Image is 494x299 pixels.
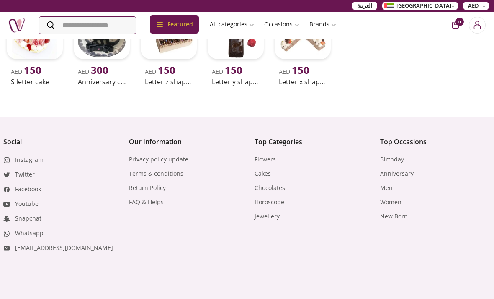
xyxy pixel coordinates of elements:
[380,212,408,221] a: New Born
[380,184,393,192] a: Men
[396,2,451,10] span: [GEOGRAPHIC_DATA]
[304,17,341,32] a: Brands
[78,68,108,75] span: AED
[15,244,113,252] a: [EMAIL_ADDRESS][DOMAIN_NAME]
[3,137,114,147] h4: Social
[129,184,166,192] a: Return Policy
[158,63,175,77] span: 150
[145,77,193,87] h2: Letter z shaped cake
[39,17,136,34] input: Search
[15,200,39,208] a: Youtube
[468,2,479,10] span: AED
[15,185,41,193] a: Facebook
[292,63,309,77] span: 150
[8,17,25,34] img: Nigwa-uae-gifts
[145,68,175,75] span: AED
[259,17,304,32] a: Occasions
[380,137,491,147] h4: Top Occasions
[129,198,164,206] a: FAQ & Helps
[212,77,260,87] h2: Letter y shaped cake
[24,63,41,77] span: 150
[15,156,44,164] a: Instagram
[255,155,276,164] a: Flowers
[205,17,259,32] a: All categories
[15,229,44,237] a: Whatsapp
[279,68,309,75] span: AED
[255,169,271,178] a: Cakes
[129,137,239,147] h4: Our Information
[78,77,126,87] h2: Anniversary cake
[225,63,242,77] span: 150
[455,18,464,26] span: 0
[255,184,285,192] a: Chocolates
[463,2,489,10] button: AED
[11,68,41,75] span: AED
[279,77,327,87] h2: Letter x shaped cake
[150,15,199,34] div: Featured
[380,198,401,206] a: Women
[255,212,280,221] a: Jewellery
[380,169,414,178] a: Anniversary
[129,169,183,178] a: Terms & conditions
[212,68,242,75] span: AED
[382,2,458,10] button: [GEOGRAPHIC_DATA]
[11,77,59,87] h2: S letter cake
[469,17,486,34] button: Login
[255,137,365,147] h4: Top Categories
[255,198,284,206] a: Horoscope
[15,214,41,223] a: Snapchat
[91,63,108,77] span: 300
[357,2,372,10] span: العربية
[384,3,394,8] img: Arabic_dztd3n.png
[380,155,404,164] a: Birthday
[129,155,188,164] a: Privacy policy update
[452,22,459,29] button: cart-button
[15,170,35,179] a: Twitter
